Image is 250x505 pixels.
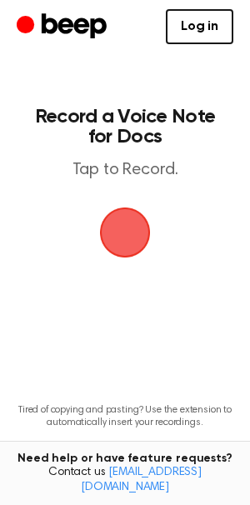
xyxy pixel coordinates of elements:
a: [EMAIL_ADDRESS][DOMAIN_NAME] [81,467,202,493]
a: Log in [166,9,233,44]
p: Tired of copying and pasting? Use the extension to automatically insert your recordings. [13,404,237,429]
button: Beep Logo [100,207,150,257]
h1: Record a Voice Note for Docs [30,107,220,147]
p: Tap to Record. [30,160,220,181]
span: Contact us [10,466,240,495]
a: Beep [17,11,111,43]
